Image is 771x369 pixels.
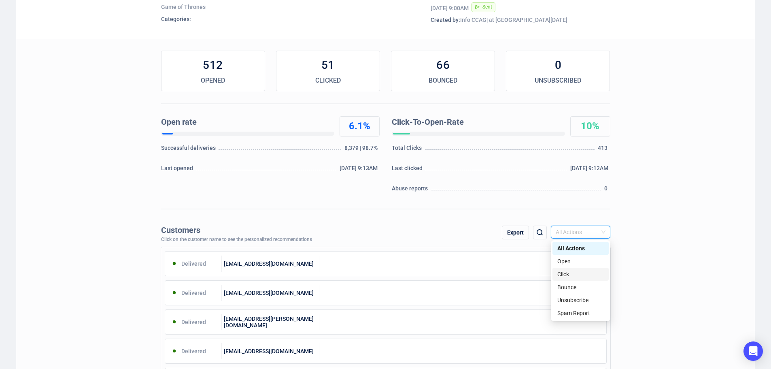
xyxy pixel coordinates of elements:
div: Info CCAG | at [GEOGRAPHIC_DATA][DATE] [431,16,610,24]
div: Customers [161,226,312,235]
div: Delivered [165,256,222,272]
span: All Actions [556,226,605,238]
div: [DATE] 9:13AM [340,164,380,176]
div: Bounce [557,283,604,292]
div: Abuse reports [392,184,430,196]
div: All Actions [552,242,609,255]
img: search.png [535,228,545,237]
div: 0 [604,184,610,196]
div: Open rate [161,116,331,128]
div: Unsubscribe [557,296,604,305]
div: BOUNCED [391,76,495,85]
div: 0 [506,57,610,73]
div: OPENED [161,76,265,85]
div: 6.1% [340,120,379,133]
div: 512 [161,57,265,73]
div: Click [557,270,604,279]
div: Game of Thrones [161,3,418,11]
div: Click [552,268,609,281]
div: [EMAIL_ADDRESS][DOMAIN_NAME] [222,285,319,301]
div: Delivered [165,285,222,301]
div: [DATE] 9:00AM [431,4,469,12]
div: Open [557,257,604,266]
div: Open Intercom Messenger [743,341,763,361]
div: Click on the customer name to see the personalized recommendations [161,237,312,243]
span: Categories: [161,16,191,22]
div: 8,379 | 98.7% [344,144,379,156]
span: Created by: [431,17,460,23]
div: Bounce [552,281,609,294]
div: Export [502,226,529,239]
div: Successful deliveries [161,144,217,156]
div: Last opened [161,164,195,176]
div: 10% [571,120,610,133]
div: Open [552,255,609,268]
div: Delivered [165,343,222,359]
div: [EMAIL_ADDRESS][DOMAIN_NAME] [222,343,319,359]
div: Delivered [165,314,222,330]
div: UNSUBSCRIBED [506,76,610,85]
div: All Actions [557,244,604,253]
div: Unsubscribe [552,294,609,307]
div: CLICKED [276,76,380,85]
div: [EMAIL_ADDRESS][DOMAIN_NAME] [222,256,319,272]
div: 51 [276,57,380,73]
span: Sent [482,4,492,10]
div: [DATE] 9:12AM [570,164,610,176]
div: 413 [598,144,610,156]
div: Spam Report [557,309,604,318]
div: [EMAIL_ADDRESS][PERSON_NAME][DOMAIN_NAME] [222,314,319,330]
div: Total Clicks [392,144,424,156]
div: Click-To-Open-Rate [392,116,562,128]
div: Last clicked [392,164,425,176]
div: 66 [391,57,495,73]
div: Spam Report [552,307,609,320]
span: send [475,4,480,9]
